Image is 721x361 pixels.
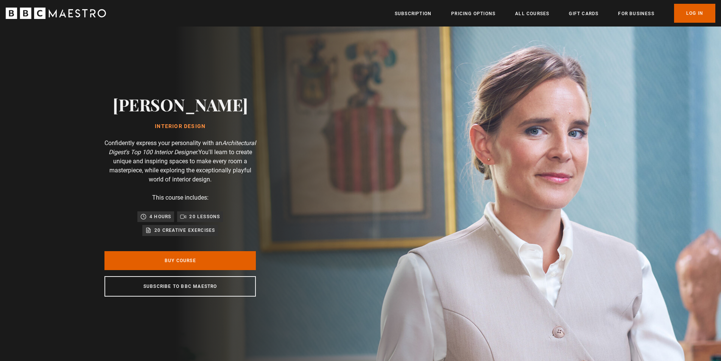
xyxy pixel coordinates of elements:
p: This course includes: [152,193,209,202]
a: Buy Course [104,251,256,270]
p: 20 creative exercises [154,227,215,234]
a: Subscribe to BBC Maestro [104,276,256,297]
p: Confidently express your personality with an You'll learn to create unique and inspiring spaces t... [104,139,256,184]
h1: Interior Design [113,123,248,130]
i: Architectural Digest's Top 100 Interior Designer. [109,139,256,156]
a: Pricing Options [451,10,495,17]
p: 4 hours [149,213,171,220]
a: For business [618,10,654,17]
a: Gift Cards [569,10,598,17]
h2: [PERSON_NAME] [113,95,248,114]
a: Log In [674,4,715,23]
a: Subscription [395,10,431,17]
svg: BBC Maestro [6,8,106,19]
nav: Primary [395,4,715,23]
a: All Courses [515,10,549,17]
p: 20 lessons [189,213,220,220]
